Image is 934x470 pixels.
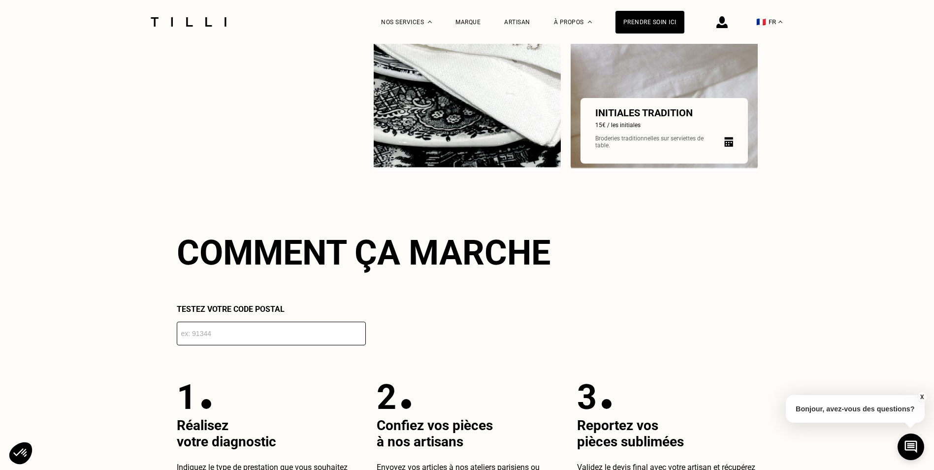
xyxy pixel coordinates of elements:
span: votre diagnostic [177,434,276,450]
p: Testez votre code postal [177,304,758,314]
a: Prendre soin ici [615,11,684,34]
img: icône connexion [716,16,728,28]
p: 2 [377,377,396,417]
span: à nos artisans [377,434,463,450]
p: 1 [177,377,196,417]
img: Logo du service de couturière Tilli [147,17,230,27]
a: Artisan [504,19,530,26]
img: Menu déroulant à propos [588,21,592,23]
input: ex: 91344 [177,322,366,345]
img: menu déroulant [778,21,782,23]
span: Réalisez [177,417,228,434]
a: Marque [455,19,481,26]
p: Bonjour, avez-vous des questions? [786,395,925,423]
span: 🇫🇷 [756,17,766,27]
span: Confiez vos pièces [377,417,493,434]
span: 15€ / les initiales [595,122,641,129]
h2: Comment ça marche [177,233,758,273]
span: Reportez vos [577,417,658,434]
p: Initiales tradition [595,107,733,119]
p: Broderies traditionnelles sur serviettes de table. [595,135,718,149]
img: icône calendrier [724,137,733,147]
p: 3 [577,377,597,417]
span: pièces sublimées [577,434,684,450]
button: X [917,392,927,403]
img: Menu déroulant [428,21,432,23]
